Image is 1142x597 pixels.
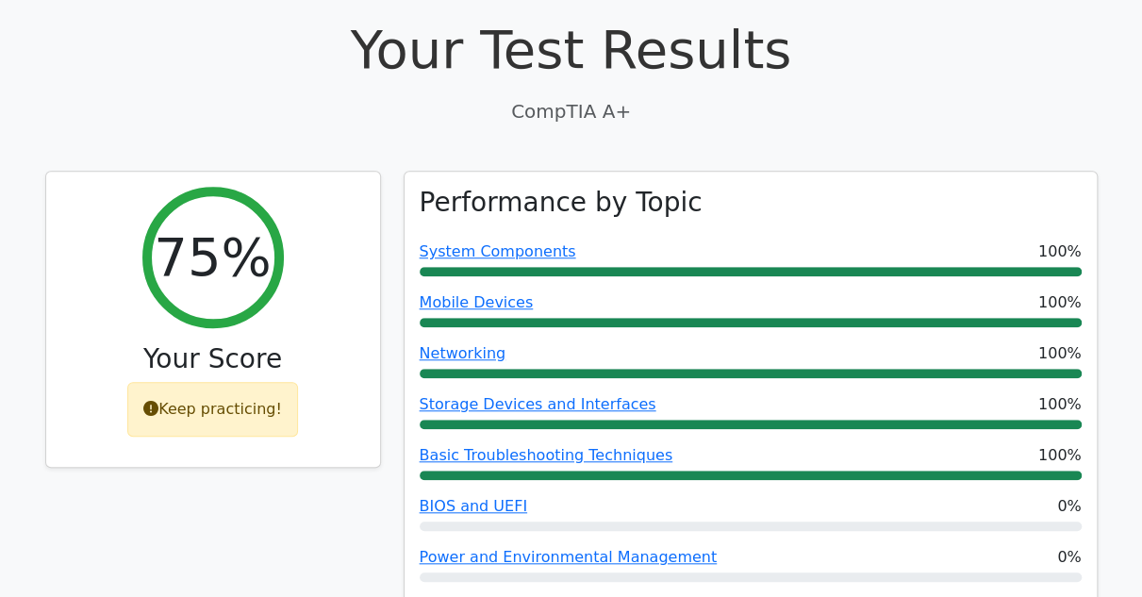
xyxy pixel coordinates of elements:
[1057,546,1081,569] span: 0%
[420,497,527,515] a: BIOS and UEFI
[45,97,1098,125] p: CompTIA A+
[61,343,365,375] h3: Your Score
[420,344,506,362] a: Networking
[45,18,1098,81] h1: Your Test Results
[1038,291,1082,314] span: 100%
[420,293,534,311] a: Mobile Devices
[1038,240,1082,263] span: 100%
[420,548,718,566] a: Power and Environmental Management
[420,187,703,219] h3: Performance by Topic
[127,382,298,437] div: Keep practicing!
[1038,342,1082,365] span: 100%
[1038,393,1082,416] span: 100%
[1057,495,1081,518] span: 0%
[420,446,673,464] a: Basic Troubleshooting Techniques
[420,242,576,260] a: System Components
[154,225,271,289] h2: 75%
[420,395,656,413] a: Storage Devices and Interfaces
[1038,444,1082,467] span: 100%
